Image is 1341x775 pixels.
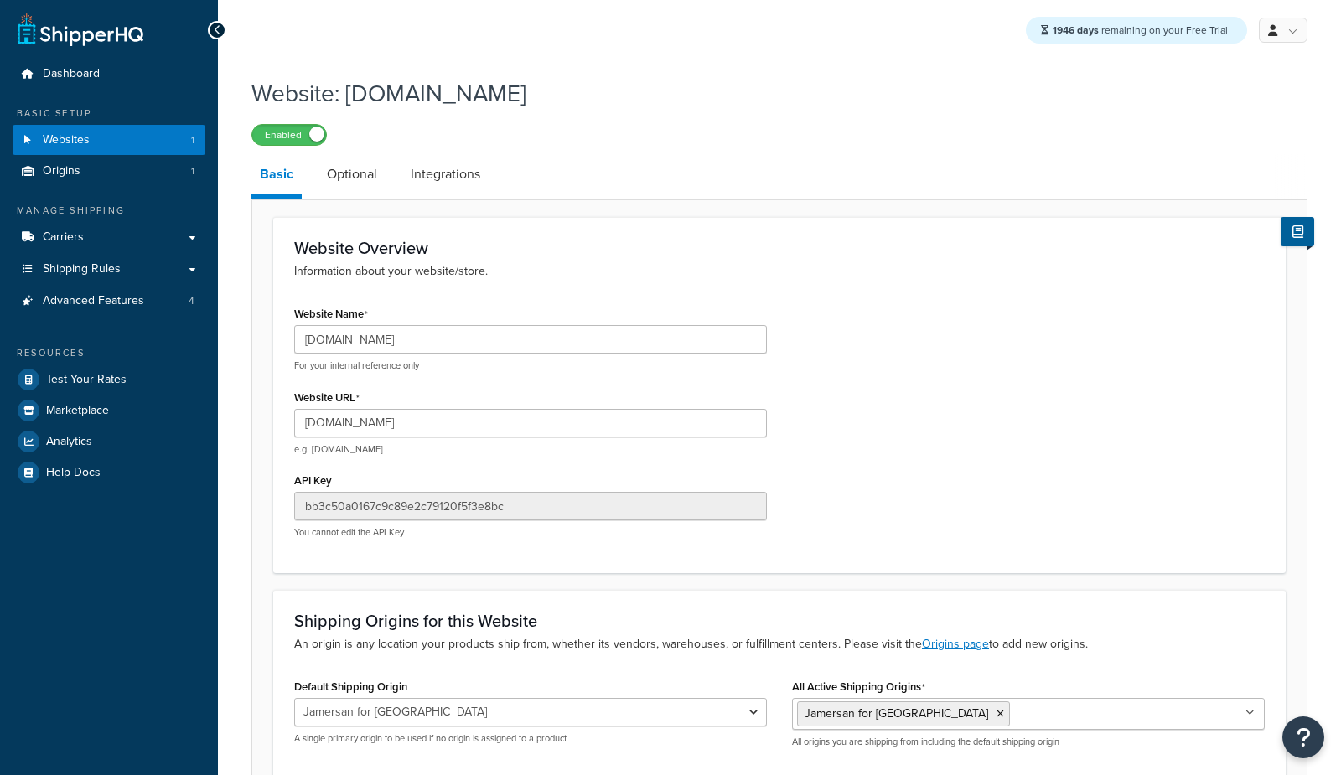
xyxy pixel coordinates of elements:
a: Origins1 [13,156,205,187]
span: Analytics [46,435,92,449]
span: Jamersan for [GEOGRAPHIC_DATA] [805,705,988,722]
label: API Key [294,474,332,487]
p: All origins you are shipping from including the default shipping origin [792,736,1265,748]
div: Basic Setup [13,106,205,121]
span: Test Your Rates [46,373,127,387]
p: A single primary origin to be used if no origin is assigned to a product [294,732,767,745]
span: 1 [191,164,194,178]
a: Marketplace [13,395,205,426]
a: Analytics [13,426,205,457]
label: Website Name [294,307,368,321]
input: XDL713J089NBV22 [294,492,767,520]
h1: Website: [DOMAIN_NAME] [251,77,1287,110]
div: Manage Shipping [13,204,205,218]
a: Test Your Rates [13,364,205,395]
strong: 1946 days [1053,23,1099,38]
span: 1 [191,133,194,147]
label: Website URL [294,391,360,405]
label: All Active Shipping Origins [792,680,925,694]
li: Websites [13,125,205,156]
span: 4 [189,294,194,308]
a: Websites1 [13,125,205,156]
p: An origin is any location your products ship from, whether its vendors, warehouses, or fulfillmen... [294,635,1265,654]
a: Help Docs [13,457,205,488]
a: Integrations [402,154,489,194]
a: Carriers [13,222,205,253]
p: For your internal reference only [294,359,767,372]
h3: Shipping Origins for this Website [294,612,1265,630]
span: Dashboard [43,67,100,81]
li: Advanced Features [13,286,205,317]
button: Open Resource Center [1282,716,1324,758]
p: You cannot edit the API Key [294,526,767,539]
li: Origins [13,156,205,187]
h3: Website Overview [294,239,1265,257]
a: Dashboard [13,59,205,90]
span: Origins [43,164,80,178]
a: Shipping Rules [13,254,205,285]
label: Default Shipping Origin [294,680,407,693]
p: Information about your website/store. [294,262,1265,281]
a: Basic [251,154,302,199]
span: Marketplace [46,404,109,418]
a: Optional [318,154,386,194]
div: Resources [13,346,205,360]
span: remaining on your Free Trial [1053,23,1228,38]
button: Show Help Docs [1281,217,1314,246]
a: Advanced Features4 [13,286,205,317]
label: Enabled [252,125,326,145]
span: Advanced Features [43,294,144,308]
span: Help Docs [46,466,101,480]
span: Shipping Rules [43,262,121,276]
p: e.g. [DOMAIN_NAME] [294,443,767,456]
span: Carriers [43,230,84,245]
span: Websites [43,133,90,147]
a: Origins page [922,635,989,653]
